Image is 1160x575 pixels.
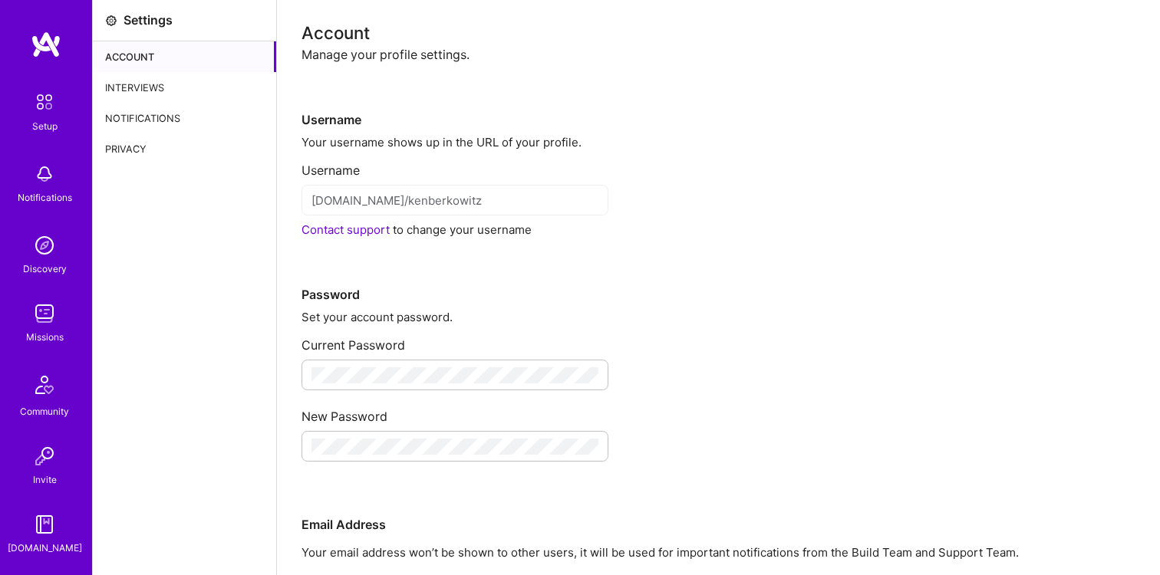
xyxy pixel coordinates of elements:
[29,298,60,329] img: teamwork
[20,403,69,419] div: Community
[302,63,1135,128] div: Username
[302,238,1135,303] div: Password
[93,133,276,164] div: Privacy
[302,222,390,237] a: Contact support
[23,261,67,277] div: Discovery
[302,25,1135,41] div: Account
[302,134,1135,150] div: Your username shows up in the URL of your profile.
[302,544,1135,560] p: Your email address won’t be shown to other users, it will be used for important notifications fro...
[302,222,1135,238] div: to change your username
[93,41,276,72] div: Account
[105,15,117,27] i: icon Settings
[93,103,276,133] div: Notifications
[26,366,63,403] img: Community
[29,441,60,472] img: Invite
[31,31,61,58] img: logo
[302,309,1135,325] div: Set your account password.
[33,472,57,488] div: Invite
[302,325,1135,353] div: Current Password
[8,540,82,556] div: [DOMAIN_NAME]
[28,86,61,118] img: setup
[18,189,72,205] div: Notifications
[29,159,60,189] img: bell
[302,47,1135,63] div: Manage your profile settings.
[124,12,173,28] div: Settings
[26,329,64,345] div: Missions
[302,396,1135,425] div: New Password
[32,118,58,134] div: Setup
[302,150,1135,179] div: Username
[302,468,1135,533] div: Email Address
[29,509,60,540] img: guide book
[29,230,60,261] img: discovery
[93,72,276,103] div: Interviews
